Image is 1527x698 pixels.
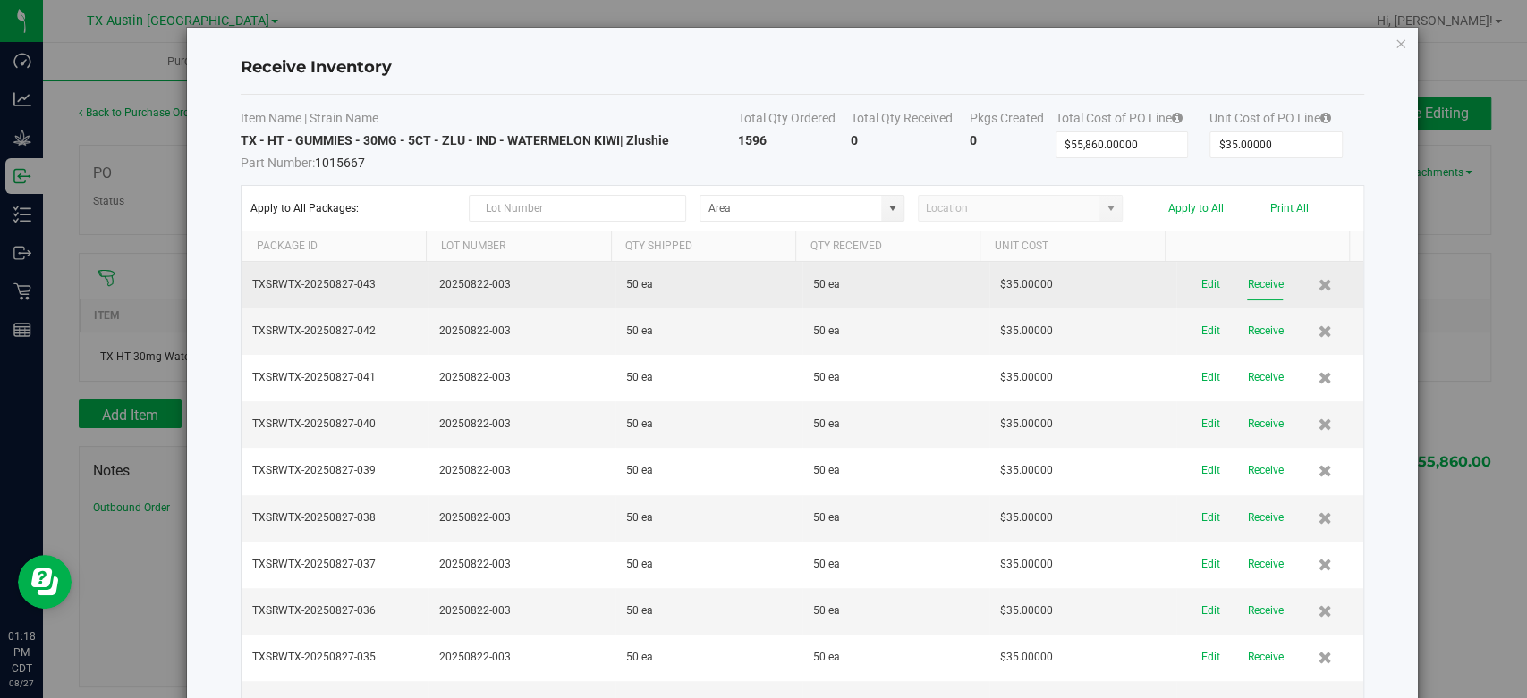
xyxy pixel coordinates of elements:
td: 50 ea [802,308,989,355]
td: $35.00000 [989,355,1176,401]
th: Qty Shipped [611,231,795,262]
span: Part Number: [241,156,315,170]
td: 50 ea [802,262,989,308]
button: Receive [1247,595,1283,627]
td: 50 ea [802,635,989,681]
input: Total Cost [1056,132,1188,157]
i: Specifying a total cost will update all package costs. [1172,112,1183,124]
td: TXSRWTX-20250827-043 [242,262,428,308]
strong: 0 [851,133,858,147]
th: Item Name | Strain Name [241,109,738,131]
td: $35.00000 [989,495,1176,542]
td: $35.00000 [989,308,1176,355]
th: Unit Cost [980,231,1164,262]
i: Specifying a total cost will update all package costs. [1320,112,1331,124]
td: 20250822-003 [428,495,615,542]
td: 50 ea [615,588,802,635]
td: 50 ea [802,495,989,542]
td: 50 ea [615,401,802,448]
td: $35.00000 [989,542,1176,588]
input: Lot Number [469,195,686,222]
input: Area [700,196,881,221]
strong: TX - HT - GUMMIES - 30MG - 5CT - ZLU - IND - WATERMELON KIWI | Zlushie [241,133,669,147]
td: 20250822-003 [428,448,615,494]
td: 50 ea [615,448,802,494]
th: Package Id [242,231,426,262]
button: Edit [1200,595,1219,627]
td: 50 ea [615,635,802,681]
th: Pkgs Created [969,109,1055,131]
iframe: Resource center [18,555,72,609]
td: 50 ea [615,542,802,588]
button: Edit [1200,502,1219,534]
td: TXSRWTX-20250827-039 [242,448,428,494]
strong: 1596 [738,133,767,147]
button: Receive [1247,455,1283,486]
td: 50 ea [615,262,802,308]
td: $35.00000 [989,262,1176,308]
button: Print All [1270,202,1309,214]
td: $35.00000 [989,401,1176,448]
input: Unit Cost [1210,132,1342,157]
th: Total Qty Received [851,109,969,131]
button: Receive [1247,408,1283,440]
th: Qty Received [795,231,980,262]
td: 50 ea [802,401,989,448]
td: TXSRWTX-20250827-040 [242,401,428,448]
td: 20250822-003 [428,308,615,355]
td: TXSRWTX-20250827-038 [242,495,428,542]
span: Apply to All Packages: [250,202,455,214]
button: Receive [1247,362,1283,393]
h4: Receive Inventory [241,56,1364,80]
th: Unit Cost of PO Line [1209,109,1364,131]
td: 50 ea [802,542,989,588]
button: Apply to All [1168,202,1224,214]
span: 1015667 [241,149,738,172]
td: TXSRWTX-20250827-035 [242,635,428,681]
button: Edit [1200,315,1219,347]
button: Edit [1200,269,1219,300]
th: Lot Number [426,231,610,262]
td: $35.00000 [989,448,1176,494]
button: Receive [1247,502,1283,534]
td: 20250822-003 [428,588,615,635]
button: Receive [1247,549,1283,580]
td: 50 ea [802,448,989,494]
td: 20250822-003 [428,635,615,681]
td: 50 ea [615,495,802,542]
td: 20250822-003 [428,262,615,308]
td: 20250822-003 [428,401,615,448]
th: Total Cost of PO Line [1056,109,1210,131]
button: Edit [1200,549,1219,580]
button: Receive [1247,315,1283,347]
td: $35.00000 [989,635,1176,681]
button: Edit [1200,408,1219,440]
td: 20250822-003 [428,355,615,401]
td: 50 ea [615,355,802,401]
button: Edit [1200,455,1219,486]
button: Receive [1247,642,1283,673]
button: Edit [1200,362,1219,393]
td: 50 ea [802,588,989,635]
td: 50 ea [615,308,802,355]
td: $35.00000 [989,588,1176,635]
td: TXSRWTX-20250827-042 [242,308,428,355]
td: TXSRWTX-20250827-041 [242,355,428,401]
th: Total Qty Ordered [738,109,851,131]
button: Edit [1200,642,1219,673]
td: 20250822-003 [428,542,615,588]
td: 50 ea [802,355,989,401]
strong: 0 [969,133,976,147]
td: TXSRWTX-20250827-036 [242,588,428,635]
td: TXSRWTX-20250827-037 [242,542,428,588]
button: Receive [1247,269,1283,300]
button: Close modal [1395,32,1407,54]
